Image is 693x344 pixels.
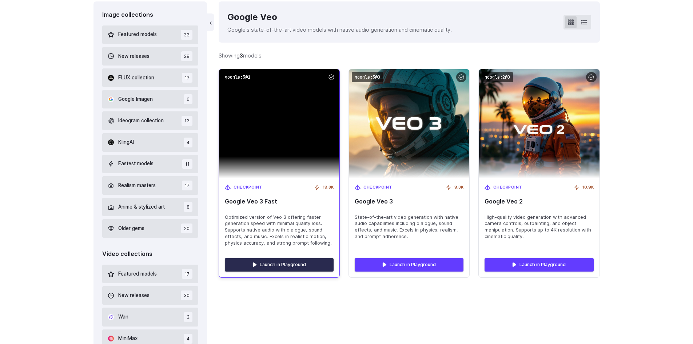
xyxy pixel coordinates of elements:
[482,72,513,83] code: google:2@0
[102,308,199,326] button: Wan 2
[102,133,199,152] button: KlingAI 4
[493,184,522,191] span: Checkpoint
[118,138,134,146] span: KlingAI
[227,10,452,24] div: Google Veo
[485,214,593,240] span: High-quality video generation with advanced camera controls, outpainting, and object manipulation...
[118,52,150,60] span: New releases
[582,184,594,191] span: 10.9K
[181,30,192,40] span: 33
[118,335,138,343] span: MiniMax
[349,69,469,179] img: Google Veo 3
[182,116,192,126] span: 13
[323,184,334,191] span: 19.8K
[485,198,593,205] span: Google Veo 2
[184,138,192,147] span: 4
[222,72,253,83] code: google:3@1
[240,52,243,59] strong: 3
[363,184,393,191] span: Checkpoint
[102,111,199,130] button: Ideogram collection 13
[181,290,192,300] span: 30
[102,249,199,259] div: Video collections
[225,214,334,247] span: Optimized version of Veo 3 offering faster generation speed with minimal quality loss. Supports n...
[182,181,192,190] span: 17
[118,292,150,300] span: New releases
[102,176,199,195] button: Realism masters 17
[225,198,334,205] span: Google Veo 3 Fast
[355,214,463,240] span: State-of-the-art video generation with native audio capabilities including dialogue, sound effect...
[118,95,153,103] span: Google Imagen
[102,25,199,44] button: Featured models 33
[182,73,192,83] span: 17
[102,155,199,173] button: Fastest models 11
[181,51,192,61] span: 28
[118,160,154,168] span: Fastest models
[479,69,599,179] img: Google Veo 2
[352,72,383,83] code: google:3@0
[118,270,157,278] span: Featured models
[485,258,593,271] a: Launch in Playground
[225,258,334,271] a: Launch in Playground
[219,51,262,60] div: Showing models
[102,265,199,283] button: Featured models 17
[184,312,192,322] span: 2
[102,68,199,87] button: FLUX collection 17
[182,269,192,279] span: 17
[355,198,463,205] span: Google Veo 3
[118,313,128,321] span: Wan
[102,47,199,66] button: New releases 28
[102,219,199,238] button: Older gems 20
[207,13,214,31] button: ‹
[118,74,154,82] span: FLUX collection
[227,25,452,34] p: Google's state-of-the-art video models with native audio generation and cinematic quality.
[184,202,192,212] span: 8
[184,334,192,344] span: 4
[454,184,463,191] span: 9.3K
[102,90,199,108] button: Google Imagen 6
[184,94,192,104] span: 6
[355,258,463,271] a: Launch in Playground
[102,286,199,305] button: New releases 30
[182,159,192,169] span: 11
[118,225,144,233] span: Older gems
[234,184,263,191] span: Checkpoint
[102,198,199,216] button: Anime & stylized art 8
[118,182,156,190] span: Realism masters
[102,10,199,20] div: Image collections
[181,224,192,233] span: 20
[118,203,165,211] span: Anime & stylized art
[118,31,157,39] span: Featured models
[118,117,164,125] span: Ideogram collection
